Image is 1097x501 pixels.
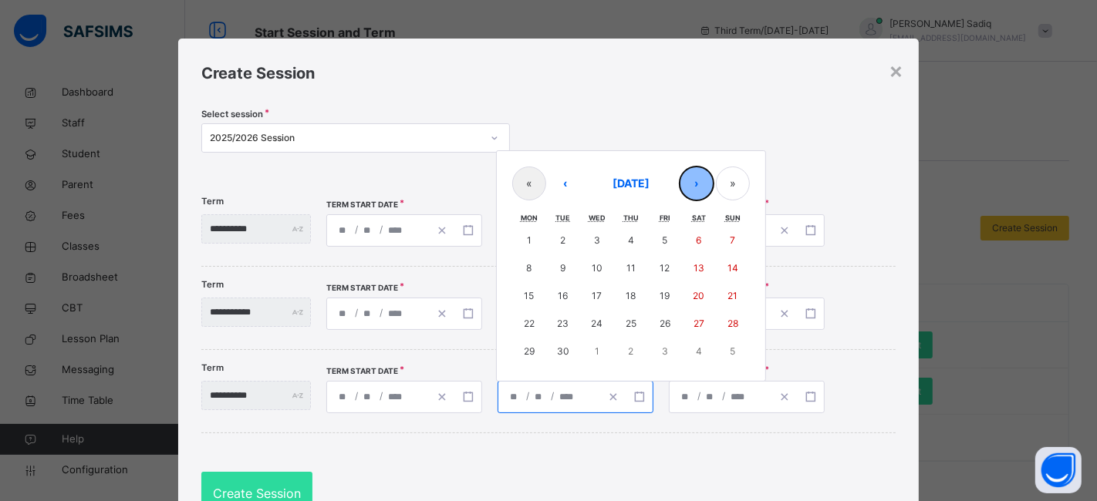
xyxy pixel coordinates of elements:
abbr: Monday [521,214,538,222]
abbr: July 1, 2026 [595,345,599,357]
button: June 6, 2026 [682,227,716,254]
span: / [696,389,702,402]
span: / [378,306,384,319]
abbr: June 12, 2026 [660,262,670,274]
abbr: Friday [660,214,670,222]
button: June 2, 2026 [546,227,580,254]
abbr: June 26, 2026 [660,318,670,329]
span: Create Session [201,64,315,82]
abbr: June 16, 2026 [558,290,568,301]
button: June 13, 2026 [682,254,716,282]
button: › [680,166,714,200]
span: / [525,389,531,402]
button: June 18, 2026 [614,282,648,310]
button: July 5, 2026 [716,338,750,365]
button: June 4, 2026 [614,227,648,254]
abbr: June 28, 2026 [727,318,738,329]
span: / [378,223,384,236]
button: June 30, 2026 [546,338,580,365]
button: « [512,166,546,200]
button: June 7, 2026 [716,227,750,254]
button: Open asap [1035,447,1082,493]
button: June 3, 2026 [580,227,614,254]
span: / [549,389,555,402]
button: June 22, 2026 [512,310,546,338]
span: / [721,389,727,402]
abbr: June 23, 2026 [557,318,569,329]
span: / [353,223,359,236]
label: Term [201,195,224,208]
abbr: June 11, 2026 [626,262,636,274]
abbr: June 21, 2026 [727,290,738,301]
label: Term [201,278,224,291]
abbr: June 4, 2026 [628,234,634,246]
button: July 4, 2026 [682,338,716,365]
abbr: June 3, 2026 [594,234,600,246]
abbr: June 22, 2026 [524,318,535,329]
button: » [716,166,750,200]
button: June 12, 2026 [648,254,682,282]
button: June 10, 2026 [580,254,614,282]
abbr: Tuesday [555,214,570,222]
abbr: June 10, 2026 [592,262,603,274]
button: [DATE] [585,166,677,200]
button: June 19, 2026 [648,282,682,310]
button: June 16, 2026 [546,282,580,310]
label: Term [201,361,224,375]
abbr: June 24, 2026 [591,318,603,329]
span: Term Start Date [326,283,398,292]
abbr: June 29, 2026 [524,345,535,357]
span: Term Start Date [326,366,398,375]
abbr: June 17, 2026 [592,290,602,301]
abbr: June 9, 2026 [560,262,565,274]
span: / [353,389,359,402]
span: / [353,306,359,319]
span: Select session [201,108,263,121]
abbr: Sunday [725,214,741,222]
abbr: June 25, 2026 [626,318,636,329]
button: June 24, 2026 [580,310,614,338]
abbr: July 5, 2026 [730,345,735,357]
abbr: July 4, 2026 [696,345,702,357]
abbr: June 8, 2026 [526,262,532,274]
button: June 1, 2026 [512,227,546,254]
div: × [889,54,903,86]
button: ‹ [548,166,582,200]
button: June 23, 2026 [546,310,580,338]
button: June 29, 2026 [512,338,546,365]
button: June 26, 2026 [648,310,682,338]
button: July 1, 2026 [580,338,614,365]
abbr: June 15, 2026 [524,290,534,301]
abbr: Wednesday [589,214,606,222]
abbr: June 19, 2026 [660,290,670,301]
button: June 20, 2026 [682,282,716,310]
button: July 3, 2026 [648,338,682,365]
button: June 9, 2026 [546,254,580,282]
abbr: June 7, 2026 [730,234,735,246]
abbr: June 20, 2026 [693,290,704,301]
button: July 2, 2026 [614,338,648,365]
abbr: June 6, 2026 [696,234,701,246]
abbr: June 2, 2026 [560,234,565,246]
abbr: Thursday [623,214,639,222]
abbr: Saturday [692,214,706,222]
abbr: July 2, 2026 [628,345,633,357]
span: [DATE] [613,177,650,190]
abbr: June 18, 2026 [626,290,636,301]
span: / [378,389,384,402]
button: June 25, 2026 [614,310,648,338]
abbr: June 27, 2026 [694,318,704,329]
button: June 11, 2026 [614,254,648,282]
abbr: June 14, 2026 [727,262,738,274]
button: June 28, 2026 [716,310,750,338]
abbr: June 30, 2026 [557,345,569,357]
span: Term Start Date [326,200,398,209]
button: June 15, 2026 [512,282,546,310]
abbr: June 13, 2026 [694,262,704,274]
button: June 17, 2026 [580,282,614,310]
abbr: June 5, 2026 [662,234,667,246]
abbr: June 1, 2026 [527,234,532,246]
button: June 14, 2026 [716,254,750,282]
div: 2025/2026 Session [210,131,481,145]
button: June 5, 2026 [648,227,682,254]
